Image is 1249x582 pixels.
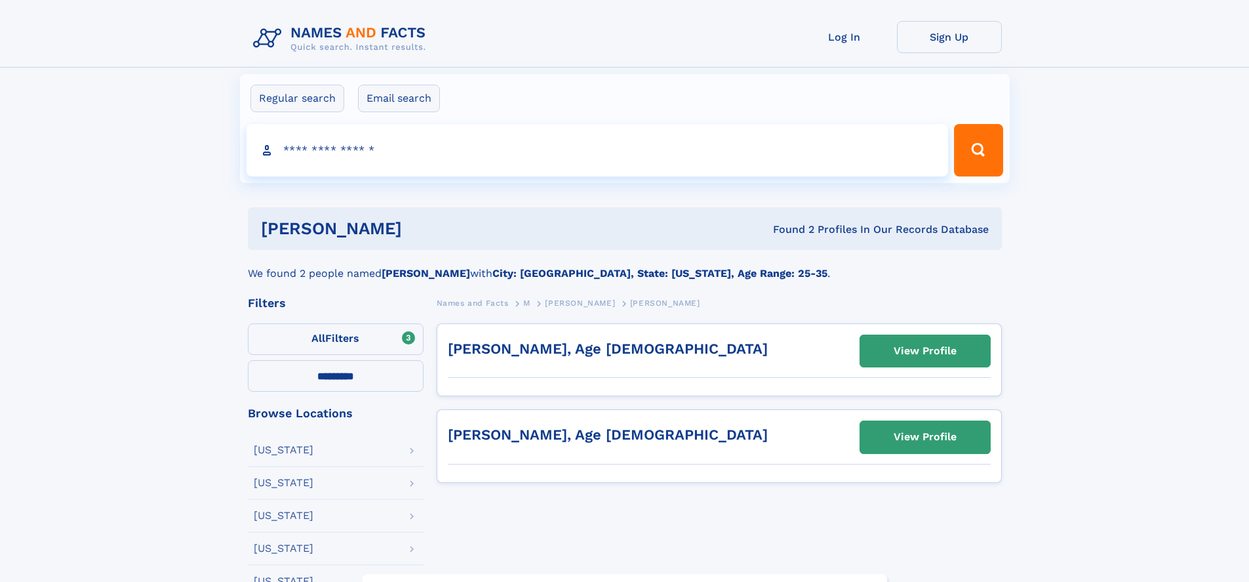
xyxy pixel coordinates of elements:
[250,85,344,112] label: Regular search
[358,85,440,112] label: Email search
[630,299,700,308] span: [PERSON_NAME]
[523,295,530,311] a: M
[254,543,313,554] div: [US_STATE]
[545,299,615,308] span: [PERSON_NAME]
[545,295,615,311] a: [PERSON_NAME]
[248,250,1002,281] div: We found 2 people named with .
[437,295,509,311] a: Names and Facts
[248,21,437,56] img: Logo Names and Facts
[894,422,957,452] div: View Profile
[248,297,424,309] div: Filters
[254,445,313,455] div: [US_STATE]
[860,421,990,453] a: View Profile
[492,267,827,280] b: City: [GEOGRAPHIC_DATA], State: [US_STATE], Age Range: 25-35
[261,220,587,237] h1: [PERSON_NAME]
[247,124,949,177] input: search input
[248,407,424,419] div: Browse Locations
[448,341,768,357] a: [PERSON_NAME], Age [DEMOGRAPHIC_DATA]
[894,336,957,366] div: View Profile
[254,510,313,521] div: [US_STATE]
[248,323,424,355] label: Filters
[897,21,1002,53] a: Sign Up
[860,335,990,367] a: View Profile
[587,222,989,237] div: Found 2 Profiles In Our Records Database
[523,299,530,308] span: M
[954,124,1002,177] button: Search Button
[254,478,313,488] div: [US_STATE]
[382,267,470,280] b: [PERSON_NAME]
[311,332,325,344] span: All
[792,21,897,53] a: Log In
[448,426,768,443] a: [PERSON_NAME], Age [DEMOGRAPHIC_DATA]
